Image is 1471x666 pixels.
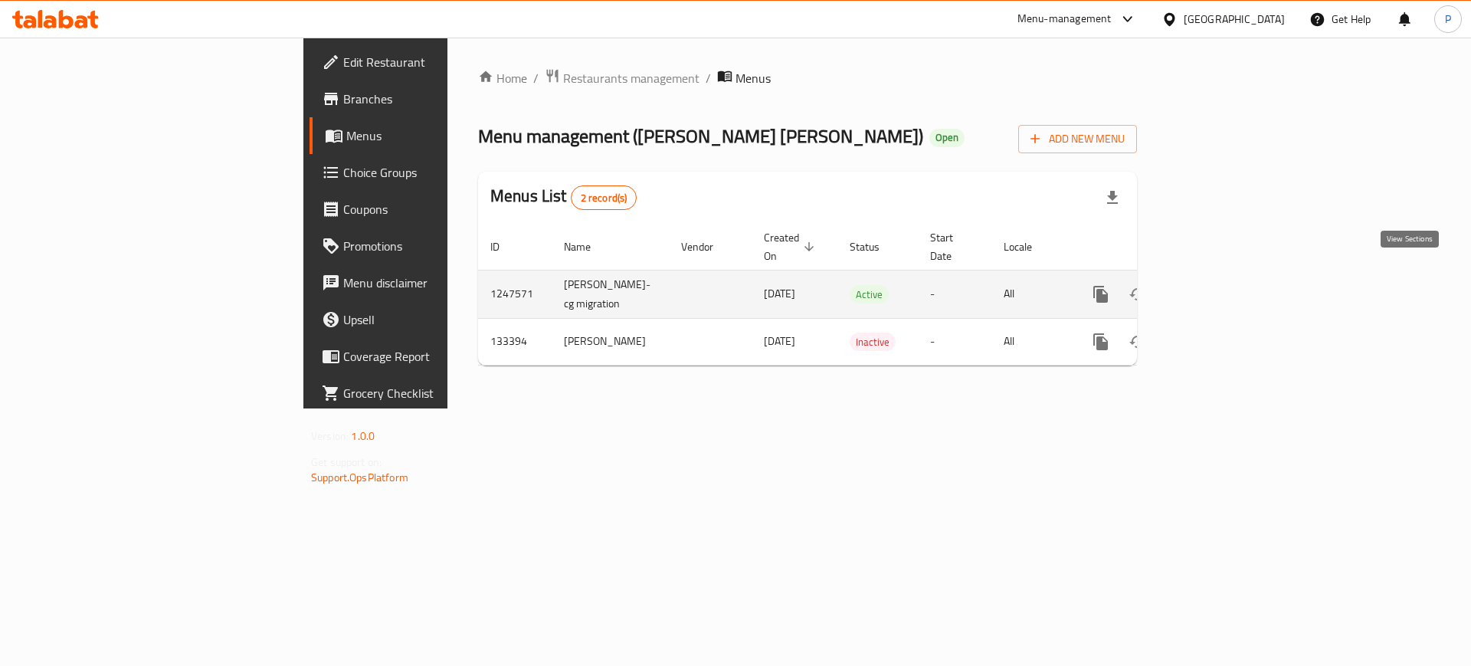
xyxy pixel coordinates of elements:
span: 2 record(s) [572,191,637,205]
a: Upsell [310,301,549,338]
span: Branches [343,90,537,108]
h2: Menus List [490,185,637,210]
button: Change Status [1119,276,1156,313]
span: ID [490,238,519,256]
span: Active [850,286,889,303]
span: Restaurants management [563,69,699,87]
span: Vendor [681,238,733,256]
nav: breadcrumb [478,68,1137,88]
button: more [1083,323,1119,360]
li: / [706,69,711,87]
td: [PERSON_NAME]-cg migration [552,270,669,318]
span: Grocery Checklist [343,384,537,402]
td: - [918,270,991,318]
a: Grocery Checklist [310,375,549,412]
a: Restaurants management [545,68,699,88]
span: P [1445,11,1451,28]
span: 1.0.0 [351,426,375,446]
a: Promotions [310,228,549,264]
span: Upsell [343,310,537,329]
span: Get support on: [311,452,382,472]
span: Choice Groups [343,163,537,182]
span: Coverage Report [343,347,537,366]
span: [DATE] [764,331,795,351]
a: Coverage Report [310,338,549,375]
a: Choice Groups [310,154,549,191]
span: Name [564,238,611,256]
span: Version: [311,426,349,446]
button: Change Status [1119,323,1156,360]
span: Coupons [343,200,537,218]
span: Menu disclaimer [343,274,537,292]
div: Total records count [571,185,637,210]
span: Menu management ( [PERSON_NAME] [PERSON_NAME] ) [478,119,923,153]
td: - [918,318,991,365]
span: Open [929,131,965,144]
th: Actions [1070,224,1242,271]
span: Promotions [343,237,537,255]
span: Locale [1004,238,1052,256]
div: Export file [1094,179,1131,216]
td: [PERSON_NAME] [552,318,669,365]
a: Edit Restaurant [310,44,549,80]
span: [DATE] [764,284,795,303]
div: Menu-management [1017,10,1112,28]
span: Inactive [850,333,896,351]
td: All [991,270,1070,318]
a: Coupons [310,191,549,228]
a: Support.OpsPlatform [311,468,408,487]
a: Branches [310,80,549,117]
span: Menus [346,126,537,145]
a: Menus [310,117,549,154]
div: Open [929,129,965,147]
div: Active [850,285,889,303]
table: enhanced table [478,224,1242,366]
div: [GEOGRAPHIC_DATA] [1184,11,1285,28]
a: Menu disclaimer [310,264,549,301]
span: Add New Menu [1030,130,1125,149]
div: Inactive [850,333,896,351]
button: Add New Menu [1018,125,1137,153]
td: All [991,318,1070,365]
button: more [1083,276,1119,313]
span: Created On [764,228,819,265]
span: Menus [735,69,771,87]
span: Edit Restaurant [343,53,537,71]
span: Start Date [930,228,973,265]
span: Status [850,238,899,256]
